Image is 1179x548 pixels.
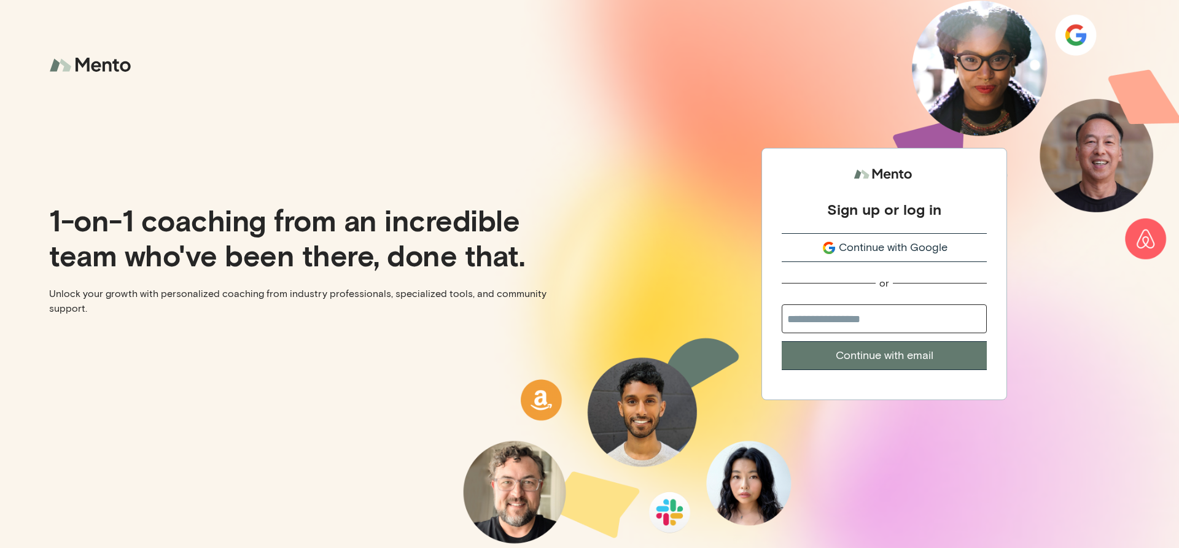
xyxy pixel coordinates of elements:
img: logo.svg [854,163,915,186]
div: Sign up or log in [827,200,941,218]
button: Continue with Google [782,233,987,262]
img: logo [49,49,135,82]
button: Continue with email [782,341,987,370]
p: Unlock your growth with personalized coaching from industry professionals, specialized tools, and... [49,287,580,316]
span: Continue with Google [839,239,947,256]
p: 1-on-1 coaching from an incredible team who've been there, done that. [49,203,580,271]
div: or [879,277,889,290]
